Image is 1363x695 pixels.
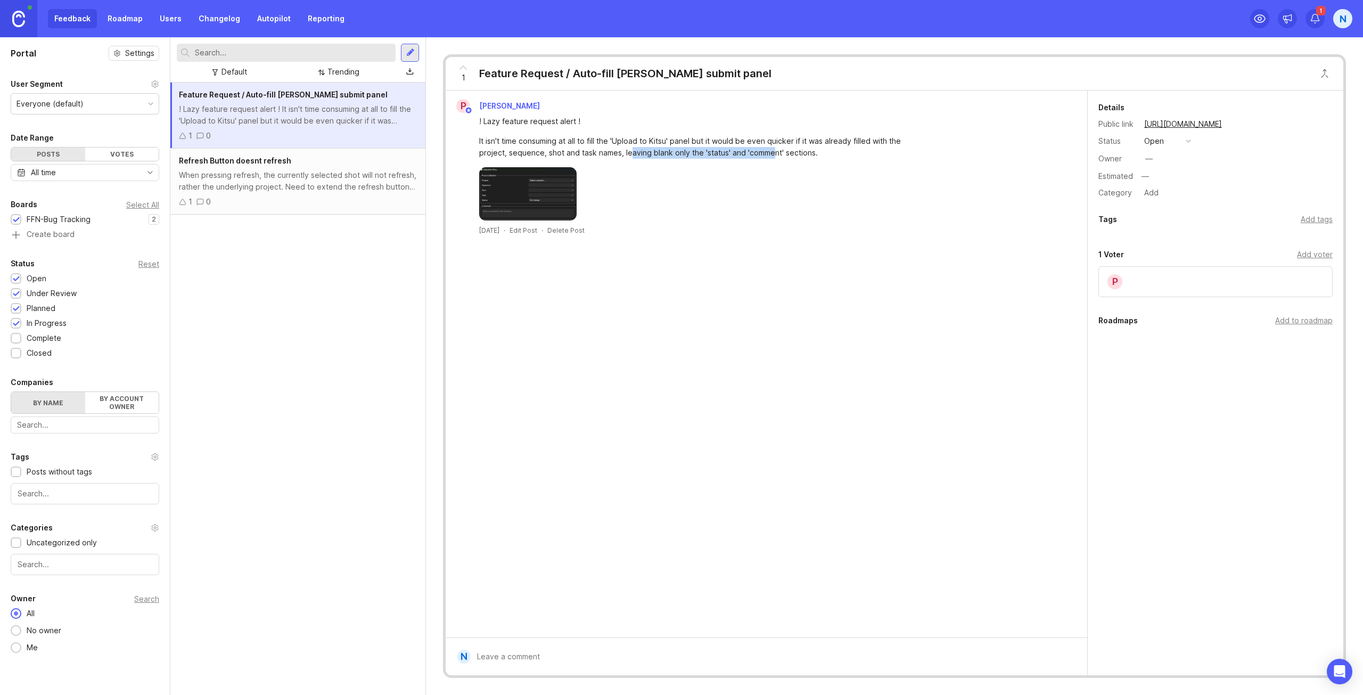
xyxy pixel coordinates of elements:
[510,226,537,235] div: Edit Post
[11,198,37,211] div: Boards
[85,392,159,413] label: By account owner
[179,156,291,165] span: Refresh Button doesnt refresh
[1138,169,1152,183] div: —
[479,135,905,159] div: It isn't time consuming at all to fill the 'Upload to Kitsu' panel but it would be even quicker i...
[1098,118,1136,130] div: Public link
[18,559,152,570] input: Search...
[479,66,771,81] div: Feature Request / Auto-fill [PERSON_NAME] submit panel
[456,99,470,113] div: P
[1144,135,1164,147] div: open
[31,167,56,178] div: All time
[142,168,159,177] svg: toggle icon
[327,66,359,78] div: Trending
[1327,659,1352,684] div: Open Intercom Messenger
[479,116,905,127] div: ! Lazy feature request alert !
[1297,249,1333,260] div: Add voter
[11,257,35,270] div: Status
[465,107,473,115] img: member badge
[192,9,247,28] a: Changelog
[1098,314,1138,327] div: Roadmaps
[1275,315,1333,326] div: Add to roadmap
[206,196,211,208] div: 0
[462,72,465,84] span: 1
[170,149,425,215] a: Refresh Button doesnt refreshWhen pressing refresh, the currently selected shot will not refresh,...
[1098,248,1124,261] div: 1 Voter
[479,226,499,235] a: [DATE]
[27,273,46,284] div: Open
[11,376,53,389] div: Companies
[1141,117,1225,131] a: [URL][DOMAIN_NAME]
[11,592,36,605] div: Owner
[547,226,585,235] div: Delete Post
[85,148,159,161] div: Votes
[1314,63,1335,84] button: Close button
[179,103,417,127] div: ! Lazy feature request alert ! It isn't time consuming at all to fill the 'Upload to Kitsu' panel...
[188,196,192,208] div: 1
[504,226,505,235] div: ·
[27,214,91,225] div: FFN-Bug Tracking
[11,392,85,413] label: By name
[11,47,36,60] h1: Portal
[1098,187,1136,199] div: Category
[11,231,159,240] a: Create board
[1316,6,1326,15] span: 1
[27,537,97,549] div: Uncategorized only
[153,9,188,28] a: Users
[301,9,351,28] a: Reporting
[1098,135,1136,147] div: Status
[541,226,543,235] div: ·
[125,48,154,59] span: Settings
[1141,186,1162,200] div: Add
[11,451,29,463] div: Tags
[1333,9,1352,28] button: N
[1301,214,1333,225] div: Add tags
[179,90,388,99] span: Feature Request / Auto-fill [PERSON_NAME] submit panel
[11,521,53,534] div: Categories
[27,317,67,329] div: In Progress
[188,130,192,142] div: 1
[18,488,152,500] input: Search...
[479,167,577,220] img: https://canny-assets.io/images/cbba213051c910206d4be7151c220798.jpeg
[11,78,63,91] div: User Segment
[251,9,297,28] a: Autopilot
[1098,173,1133,180] div: Estimated
[1098,153,1136,165] div: Owner
[11,148,85,161] div: Posts
[206,130,211,142] div: 0
[27,347,52,359] div: Closed
[109,46,159,61] button: Settings
[1098,213,1117,226] div: Tags
[21,608,40,619] div: All
[27,332,61,344] div: Complete
[27,302,55,314] div: Planned
[17,98,84,110] div: Everyone (default)
[450,99,548,113] a: P[PERSON_NAME]
[138,261,159,267] div: Reset
[21,642,43,653] div: Me
[134,596,159,602] div: Search
[1145,153,1153,165] div: —
[1098,101,1124,114] div: Details
[17,419,153,431] input: Search...
[21,625,67,636] div: No owner
[1106,273,1123,290] div: P
[179,169,417,193] div: When pressing refresh, the currently selected shot will not refresh, rather the underlying projec...
[12,11,25,27] img: Canny Home
[1136,186,1162,200] a: Add
[457,650,471,664] div: N
[152,215,156,224] p: 2
[101,9,149,28] a: Roadmap
[11,132,54,144] div: Date Range
[126,202,159,208] div: Select All
[479,101,540,110] span: [PERSON_NAME]
[221,66,247,78] div: Default
[195,47,391,59] input: Search...
[27,288,77,299] div: Under Review
[170,83,425,149] a: Feature Request / Auto-fill [PERSON_NAME] submit panel! Lazy feature request alert ! It isn't tim...
[27,466,92,478] div: Posts without tags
